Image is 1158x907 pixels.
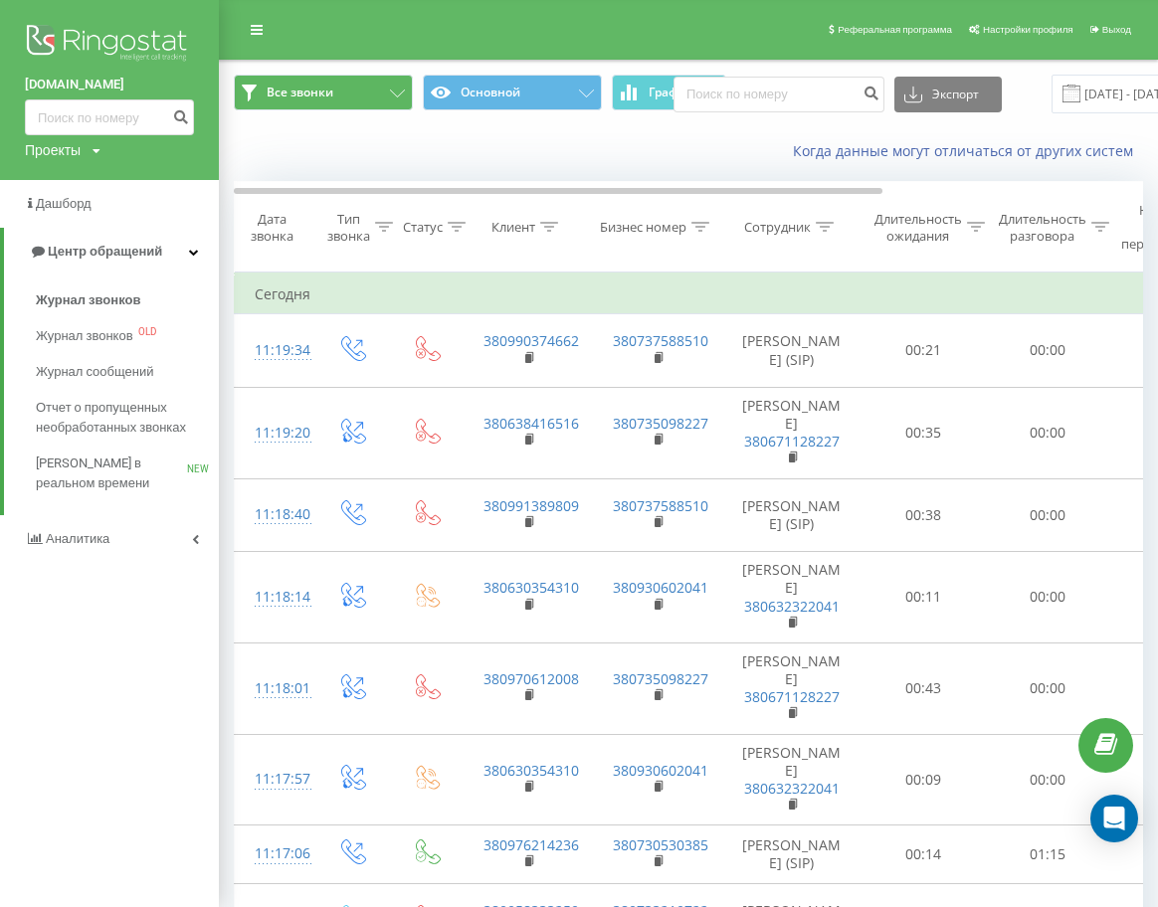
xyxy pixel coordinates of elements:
span: Реферальная программа [838,24,952,35]
div: Клиент [491,219,535,236]
a: 380630354310 [483,761,579,780]
span: Отчет о пропущенных необработанных звонках [36,398,209,438]
a: 380630354310 [483,578,579,597]
td: [PERSON_NAME] [722,642,862,734]
div: Сотрудник [744,219,811,236]
a: 380970612008 [483,669,579,688]
a: Центр обращений [4,228,219,275]
td: 00:35 [862,387,986,478]
td: 00:38 [862,478,986,552]
button: График [612,75,726,110]
a: 380730530385 [613,835,708,854]
a: Отчет о пропущенных необработанных звонках [36,390,219,446]
a: 380737588510 [613,496,708,515]
td: 00:00 [986,642,1110,734]
td: 00:09 [862,734,986,825]
a: 380930602041 [613,578,708,597]
button: Все звонки [234,75,413,110]
a: 380671128227 [744,432,840,451]
td: 00:14 [862,825,986,883]
div: 11:17:06 [255,834,294,873]
div: Дата звонка [235,211,308,245]
span: Все звонки [267,85,333,100]
span: Журнал звонков [36,290,140,310]
div: 11:18:40 [255,495,294,534]
a: 380735098227 [613,669,708,688]
div: Длительность ожидания [874,211,962,245]
div: 11:17:57 [255,760,294,799]
td: 01:15 [986,825,1110,883]
div: Проекты [25,140,81,160]
img: Ringostat logo [25,20,194,70]
span: Аналитика [46,531,109,546]
a: [PERSON_NAME] в реальном времениNEW [36,446,219,501]
span: [PERSON_NAME] в реальном времени [36,453,187,493]
div: 11:18:01 [255,669,294,708]
td: [PERSON_NAME] [722,552,862,643]
a: 380991389809 [483,496,579,515]
a: 380735098227 [613,414,708,433]
span: Настройки профиля [983,24,1073,35]
a: Журнал звонков [36,282,219,318]
a: Когда данные могут отличаться от других систем [793,141,1143,160]
td: [PERSON_NAME] [722,387,862,478]
td: 00:00 [986,734,1110,825]
button: Экспорт [894,77,1002,112]
div: Тип звонка [327,211,370,245]
div: Длительность разговора [999,211,1086,245]
a: 380976214236 [483,835,579,854]
a: 380990374662 [483,331,579,350]
div: Бизнес номер [600,219,686,236]
span: Дашборд [36,196,92,211]
td: [PERSON_NAME] (SIP) [722,825,862,883]
td: 00:00 [986,387,1110,478]
a: Журнал сообщений [36,354,219,390]
span: Центр обращений [48,244,162,259]
td: 00:00 [986,478,1110,552]
td: [PERSON_NAME] (SIP) [722,314,862,388]
td: [PERSON_NAME] [722,734,862,825]
a: 380632322041 [744,597,840,616]
td: 00:11 [862,552,986,643]
td: 00:43 [862,642,986,734]
a: 380930602041 [613,761,708,780]
td: 00:00 [986,552,1110,643]
div: Open Intercom Messenger [1090,795,1138,842]
a: Журнал звонковOLD [36,318,219,354]
a: 380638416516 [483,414,579,433]
div: 11:19:34 [255,331,294,370]
td: [PERSON_NAME] (SIP) [722,478,862,552]
a: 380671128227 [744,687,840,706]
a: [DOMAIN_NAME] [25,75,194,94]
a: 380632322041 [744,779,840,798]
button: Основной [423,75,602,110]
td: 00:00 [986,314,1110,388]
div: 11:18:14 [255,578,294,617]
div: Статус [403,219,443,236]
span: Журнал звонков [36,326,133,346]
div: 11:19:20 [255,414,294,453]
input: Поиск по номеру [25,99,194,135]
td: 00:21 [862,314,986,388]
span: Журнал сообщений [36,362,153,382]
a: 380737588510 [613,331,708,350]
span: Выход [1102,24,1131,35]
span: График [649,86,692,99]
input: Поиск по номеру [674,77,884,112]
